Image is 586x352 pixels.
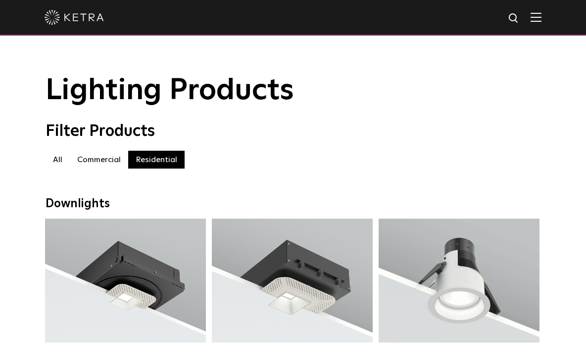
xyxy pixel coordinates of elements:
span: Lighting Products [46,76,294,106]
label: All [46,151,70,169]
img: search icon [508,12,520,25]
label: Residential [128,151,185,169]
div: Filter Products [46,122,540,141]
label: Commercial [70,151,128,169]
div: Downlights [46,197,540,211]
img: Hamburger%20Nav.svg [531,12,541,22]
img: ketra-logo-2019-white [45,10,104,25]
